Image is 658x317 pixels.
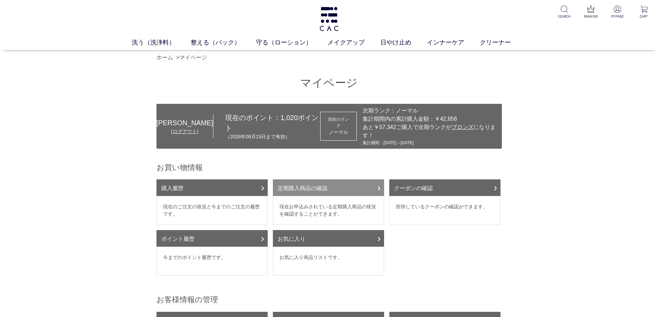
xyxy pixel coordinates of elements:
[318,7,340,31] img: logo
[156,162,502,172] h2: お買い物情報
[582,6,599,19] a: RANKING
[380,38,427,47] a: 日やけ止め
[176,53,209,62] li: >
[556,6,573,19] a: SEARCH
[156,179,268,196] a: 購入履歴
[427,38,480,47] a: インナーケア
[156,128,213,135] div: ( )
[173,129,197,134] a: ログアウト
[556,14,573,19] p: SEARCH
[156,247,268,276] dd: 今までのポイント履歴です。
[256,38,327,47] a: 守る（ローション）
[273,196,384,225] dd: 現在お申込みされている定期購入商品の状況を確認することができます。
[273,247,384,276] dd: お気に入り商品リストです。
[451,124,474,130] span: ブロンズ
[480,38,526,47] a: クリーナー
[156,196,268,225] dd: 現在のご注文の状況と今までのご注文の履歴です。
[132,38,191,47] a: 洗う（洗浄料）
[363,115,498,123] div: 集計期間内の累計購入金額：￥42,658
[327,38,380,47] a: メイクアップ
[179,55,207,60] a: マイページ
[156,230,268,247] a: ポイント履歴
[280,114,298,121] span: 1,020
[609,6,626,19] a: MYPAGE
[327,116,350,129] dt: 現在のランク
[156,76,502,90] h1: マイページ
[327,129,350,136] div: ノーマル
[156,118,213,128] div: [PERSON_NAME]
[363,107,498,115] div: 次期ランク：ノーマル
[156,295,502,305] h2: お客様情報の管理
[225,133,320,140] p: （2026年08月15日まで有効）
[609,14,626,19] p: MYPAGE
[389,196,500,225] dd: 所持しているクーポンの確認ができます。
[213,112,320,140] div: 現在のポイント： ポイント
[389,179,500,196] a: クーポンの確認
[363,123,498,140] div: あと￥57,342ご購入で次期ランクが になります！
[191,38,256,47] a: 整える（パック）
[582,14,599,19] p: RANKING
[363,140,498,146] div: 集計期間：[DATE]～[DATE]
[636,6,652,19] a: CART
[156,55,173,60] a: ホーム
[273,179,384,196] a: 定期購入商品の確認
[273,230,384,247] a: お気に入り
[636,14,652,19] p: CART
